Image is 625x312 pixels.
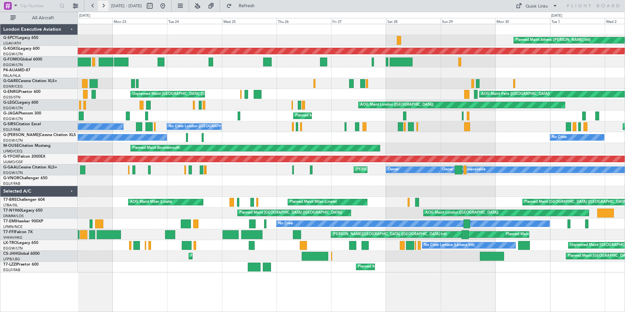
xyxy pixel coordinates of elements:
[424,240,475,250] div: No Crew Larnaca (Larnaca Intl)
[3,209,22,213] span: T7-N1960
[3,181,20,186] a: EGLF/FAB
[550,18,605,24] div: Tue 1
[513,1,561,11] button: Quick Links
[526,3,548,10] div: Quick Links
[3,58,20,61] span: G-FOMO
[515,35,591,45] div: Planned Maint Athens ([PERSON_NAME] Intl)
[3,36,17,40] span: G-SPCY
[3,155,18,159] span: G-YFOX
[3,176,19,180] span: G-VNOR
[3,116,23,121] a: EGGW/LTN
[3,209,42,213] a: T7-N1960Legacy 650
[233,4,261,8] span: Refresh
[458,165,485,175] div: A/C Unavailable
[331,18,386,24] div: Fri 27
[3,149,22,154] a: LFMD/CEQ
[3,214,24,218] a: DNMM/LOS
[442,165,532,175] div: Owner [GEOGRAPHIC_DATA] ([GEOGRAPHIC_DATA])
[3,41,21,46] a: LGAV/ATH
[333,230,447,239] div: [PERSON_NAME][GEOGRAPHIC_DATA] ([GEOGRAPHIC_DATA] Intl)
[111,3,142,9] span: [DATE] - [DATE]
[3,122,41,126] a: G-SIRSCitation Excel
[3,127,20,132] a: EGLF/FAB
[3,219,16,223] span: T7-EMI
[3,198,17,202] span: T7-BRE
[356,165,426,175] div: [PERSON_NAME] ([GEOGRAPHIC_DATA])
[3,133,76,137] a: G-[PERSON_NAME]Cessna Citation XLS
[3,90,19,94] span: G-ENRG
[552,132,567,142] div: No Crew
[7,13,71,23] button: All Aircraft
[551,13,562,19] div: [DATE]
[358,262,461,272] div: Planned Maint [GEOGRAPHIC_DATA] ([GEOGRAPHIC_DATA])
[3,165,18,169] span: G-GAAL
[3,257,20,262] a: LFPB/LBG
[3,47,40,51] a: G-KGKGLegacy 600
[3,112,18,115] span: G-JAGA
[506,230,609,239] div: Planned Maint [GEOGRAPHIC_DATA] ([GEOGRAPHIC_DATA])
[3,224,23,229] a: LFMN/NCE
[290,197,337,207] div: Planned Maint Milan (Linate)
[388,165,399,175] div: Owner
[3,73,21,78] a: FALA/HLA
[167,18,222,24] div: Tue 24
[17,16,69,20] span: All Aircraft
[277,18,331,24] div: Thu 26
[441,18,495,24] div: Sun 29
[3,52,23,57] a: EGGW/LTN
[3,79,57,83] a: G-GARECessna Citation XLS+
[239,208,342,218] div: Planned Maint [GEOGRAPHIC_DATA] ([GEOGRAPHIC_DATA])
[3,101,38,105] a: G-LEGCLegacy 600
[3,230,15,234] span: T7-FFI
[3,133,40,137] span: G-[PERSON_NAME]
[360,100,433,110] div: AOG Maint London ([GEOGRAPHIC_DATA])
[3,246,23,251] a: EGGW/LTN
[130,197,172,207] div: AOG Maint Milan (Linate)
[3,47,19,51] span: G-KGKG
[222,18,277,24] div: Wed 25
[223,1,262,11] button: Refresh
[3,79,18,83] span: G-GARE
[3,144,19,148] span: M-OUSE
[3,198,45,202] a: T7-BREChallenger 604
[3,155,45,159] a: G-YFOXFalcon 2000EX
[3,122,16,126] span: G-SIRS
[3,68,18,72] span: P4-AUA
[3,241,17,245] span: LX-TRO
[169,122,238,131] div: No Crew London ([GEOGRAPHIC_DATA])
[3,252,17,256] span: CS-JHH
[3,252,40,256] a: CS-JHHGlobal 6000
[3,268,20,272] a: EGLF/FAB
[3,170,23,175] a: EGGW/LTN
[79,13,90,19] div: [DATE]
[3,95,21,100] a: EGSS/STN
[3,176,47,180] a: G-VNORChallenger 650
[132,143,180,153] div: Planned Maint Bournemouth
[425,208,498,218] div: AOG Maint London ([GEOGRAPHIC_DATA])
[3,241,38,245] a: LX-TROLegacy 650
[3,235,23,240] a: VHHH/HKG
[495,18,550,24] div: Mon 30
[386,18,441,24] div: Sat 28
[3,165,57,169] a: G-GAALCessna Citation XLS+
[481,89,550,99] div: AOG Maint Paris ([GEOGRAPHIC_DATA])
[3,263,17,267] span: T7-LZZI
[3,160,23,165] a: UUMO/OSF
[3,112,41,115] a: G-JAGAPhenom 300
[295,111,398,121] div: Planned Maint [GEOGRAPHIC_DATA] ([GEOGRAPHIC_DATA])
[3,144,51,148] a: M-OUSECitation Mustang
[278,219,293,229] div: No Crew
[3,84,23,89] a: EGNR/CEG
[3,62,23,67] a: EGGW/LTN
[3,101,17,105] span: G-LEGC
[20,1,58,11] input: Trip Number
[191,251,294,261] div: Planned Maint [GEOGRAPHIC_DATA] ([GEOGRAPHIC_DATA])
[3,138,23,143] a: EGGW/LTN
[3,219,43,223] a: T7-EMIHawker 900XP
[112,18,167,24] div: Mon 23
[3,263,39,267] a: T7-LZZIPraetor 600
[3,106,23,111] a: EGGW/LTN
[58,18,112,24] div: Sun 22
[3,36,38,40] a: G-SPCYLegacy 650
[3,230,33,234] a: T7-FFIFalcon 7X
